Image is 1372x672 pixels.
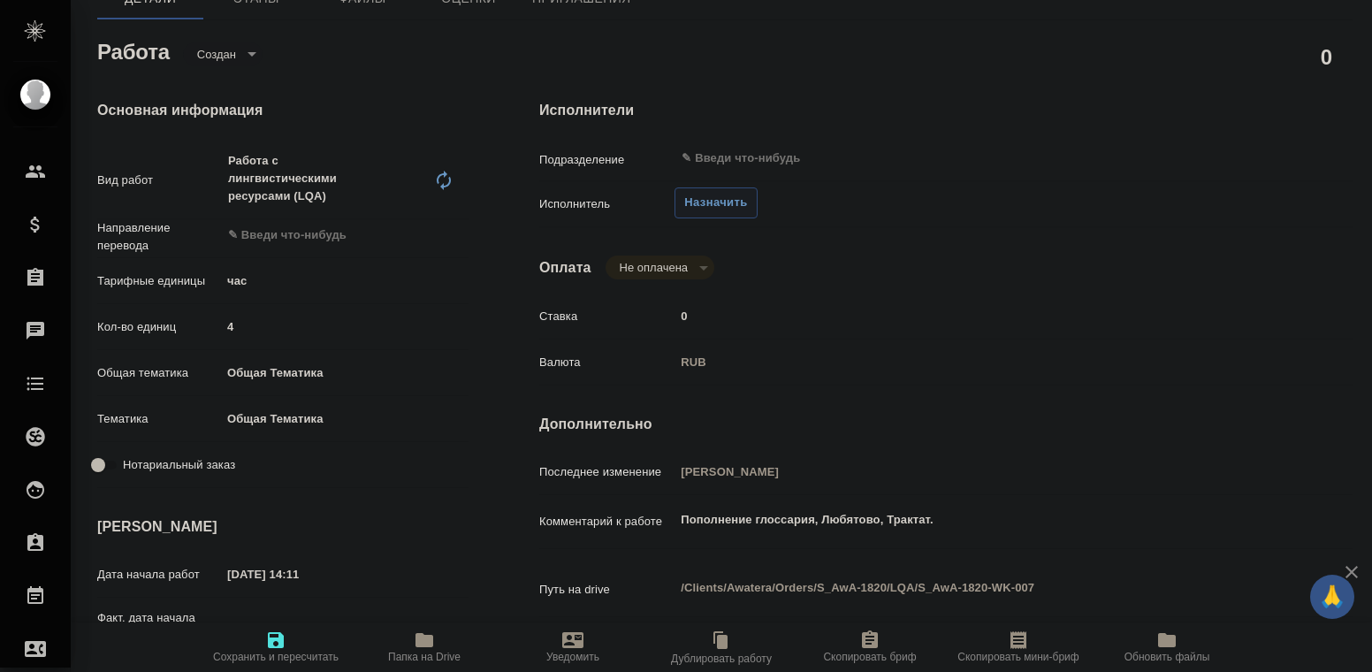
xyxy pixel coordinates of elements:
[675,303,1284,329] input: ✎ Введи что-нибудь
[221,404,469,434] div: Общая Тематика
[647,622,796,672] button: Дублировать работу
[539,414,1353,435] h4: Дополнительно
[97,34,170,66] h2: Работа
[213,651,339,663] span: Сохранить и пересчитать
[97,364,221,382] p: Общая тематика
[97,318,221,336] p: Кол-во единиц
[539,581,675,599] p: Путь на drive
[459,233,462,237] button: Open
[499,622,647,672] button: Уведомить
[221,266,469,296] div: час
[539,354,675,371] p: Валюта
[221,314,469,340] input: ✎ Введи что-нибудь
[671,653,772,665] span: Дублировать работу
[388,651,461,663] span: Папка на Drive
[1317,578,1347,615] span: 🙏
[1093,622,1241,672] button: Обновить файлы
[221,561,376,587] input: ✎ Введи что-нибудь
[675,459,1284,485] input: Пустое поле
[97,410,221,428] p: Тематика
[614,260,693,275] button: Не оплачена
[97,516,469,538] h4: [PERSON_NAME]
[1124,651,1210,663] span: Обновить файлы
[97,219,221,255] p: Направление перевода
[539,257,591,279] h4: Оплата
[123,456,235,474] span: Нотариальный заказ
[221,614,376,639] input: Пустое поле
[539,195,675,213] p: Исполнитель
[202,622,350,672] button: Сохранить и пересчитать
[97,566,221,584] p: Дата начала работ
[675,573,1284,603] textarea: /Clients/Awatera/Orders/S_AwA-1820/LQA/S_AwA-1820-WK-007
[680,148,1220,169] input: ✎ Введи что-нибудь
[796,622,944,672] button: Скопировать бриф
[183,42,263,66] div: Создан
[97,272,221,290] p: Тарифные единицы
[539,513,675,531] p: Комментарий к работе
[1275,157,1278,160] button: Open
[675,347,1284,378] div: RUB
[823,651,916,663] span: Скопировать бриф
[684,193,747,213] span: Назначить
[944,622,1093,672] button: Скопировать мини-бриф
[539,100,1353,121] h4: Исполнители
[675,505,1284,535] textarea: Пополнение глоссария, Любятово, Трактат.
[97,172,221,189] p: Вид работ
[546,651,599,663] span: Уведомить
[957,651,1079,663] span: Скопировать мини-бриф
[226,225,404,246] input: ✎ Введи что-нибудь
[97,100,469,121] h4: Основная информация
[539,151,675,169] p: Подразделение
[97,609,221,645] p: Факт. дата начала работ
[539,463,675,481] p: Последнее изменение
[539,308,675,325] p: Ставка
[675,187,757,218] button: Назначить
[192,47,241,62] button: Создан
[221,358,469,388] div: Общая Тематика
[1321,42,1332,72] h2: 0
[1310,575,1354,619] button: 🙏
[606,256,714,279] div: Создан
[350,622,499,672] button: Папка на Drive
